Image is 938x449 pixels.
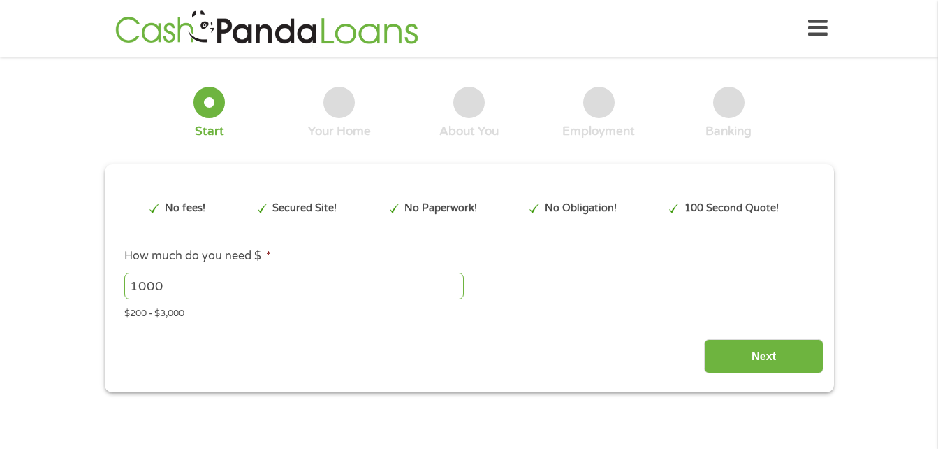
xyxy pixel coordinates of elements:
[545,201,617,216] p: No Obligation!
[562,124,635,139] div: Employment
[439,124,499,139] div: About You
[195,124,224,139] div: Start
[404,201,477,216] p: No Paperwork!
[124,302,813,321] div: $200 - $3,000
[111,8,423,48] img: GetLoanNow Logo
[705,124,752,139] div: Banking
[684,201,779,216] p: 100 Second Quote!
[124,249,271,264] label: How much do you need $
[308,124,371,139] div: Your Home
[272,201,337,216] p: Secured Site!
[704,339,823,373] input: Next
[165,201,205,216] p: No fees!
